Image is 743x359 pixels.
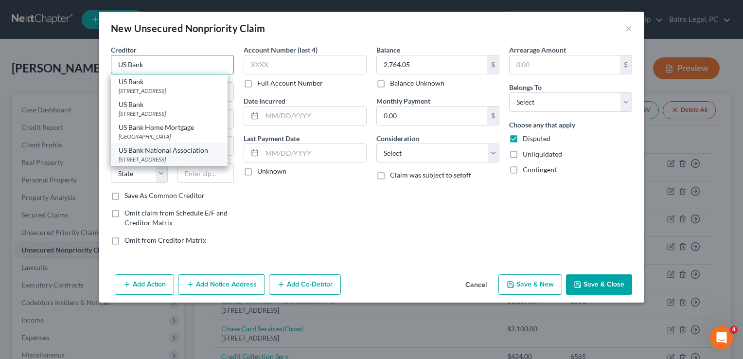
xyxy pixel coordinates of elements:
[377,55,487,74] input: 0.00
[269,274,341,295] button: Add Co-Debtor
[523,165,557,174] span: Contingent
[487,55,499,74] div: $
[262,107,366,125] input: MM/DD/YYYY
[119,123,220,132] div: US Bank Home Mortgage
[458,275,495,295] button: Cancel
[498,274,562,295] button: Save & New
[119,109,220,118] div: [STREET_ADDRESS]
[523,134,550,143] span: Disputed
[509,120,575,130] label: Choose any that apply
[115,274,174,295] button: Add Action
[625,22,632,34] button: ×
[376,96,430,106] label: Monthly Payment
[244,55,367,74] input: XXXX
[509,83,542,91] span: Belongs To
[111,46,137,54] span: Creditor
[119,77,220,87] div: US Bank
[377,107,487,125] input: 0.00
[509,45,566,55] label: Arrearage Amount
[244,133,300,144] label: Last Payment Date
[119,87,220,95] div: [STREET_ADDRESS]
[124,209,228,227] span: Omit claim from Schedule E/F and Creditor Matrix
[257,166,286,176] label: Unknown
[523,150,562,158] span: Unliquidated
[566,274,632,295] button: Save & Close
[119,155,220,163] div: [STREET_ADDRESS]
[119,132,220,141] div: [GEOGRAPHIC_DATA]
[510,55,620,74] input: 0.00
[487,107,499,125] div: $
[620,55,632,74] div: $
[730,326,738,334] span: 4
[376,45,400,55] label: Balance
[119,145,220,155] div: US Bank National Association
[390,78,444,88] label: Balance Unknown
[111,21,265,35] div: New Unsecured Nonpriority Claim
[376,133,419,144] label: Consideration
[390,171,471,179] span: Claim was subject to setoff
[710,326,733,349] iframe: Intercom live chat
[177,163,234,183] input: Enter zip...
[262,144,366,162] input: MM/DD/YYYY
[124,191,205,200] label: Save As Common Creditor
[124,236,206,244] span: Omit from Creditor Matrix
[119,100,220,109] div: US Bank
[111,55,234,74] input: Search creditor by name...
[244,96,285,106] label: Date Incurred
[178,274,265,295] button: Add Notice Address
[244,45,318,55] label: Account Number (last 4)
[257,78,323,88] label: Full Account Number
